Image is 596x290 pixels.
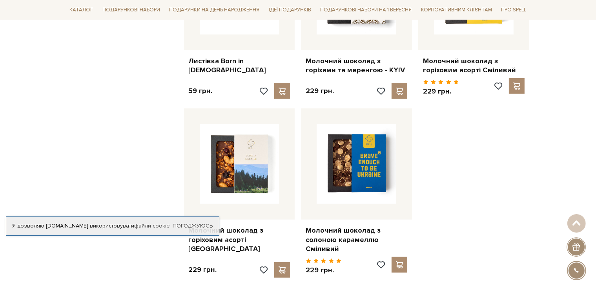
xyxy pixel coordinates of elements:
div: Я дозволяю [DOMAIN_NAME] використовувати [6,222,219,229]
p: 229 грн. [423,87,459,96]
a: Корпоративним клієнтам [418,3,495,17]
img: Молочний шоколад з горіховим асорті Україна [200,124,279,204]
a: Подарунки на День народження [166,4,263,16]
a: файли cookie [134,222,170,229]
a: Молочний шоколад з горіхами та меренгою - KYIV [306,57,407,75]
a: Молочний шоколад з горіховим асорті [GEOGRAPHIC_DATA] [189,226,290,253]
a: Про Spell [498,4,530,16]
a: Каталог [67,4,97,16]
a: Молочний шоколад з горіховим асорті Сміливий [423,57,525,75]
p: 229 грн. [306,86,334,95]
a: Молочний шоколад з солоною карамеллю Сміливий [306,226,407,253]
p: 229 грн. [306,266,341,275]
a: Подарункові набори [99,4,163,16]
p: 59 грн. [189,86,213,95]
a: Листівка Born in [DEMOGRAPHIC_DATA] [189,57,290,75]
a: Погоджуюсь [173,222,213,229]
p: 229 грн. [189,265,217,274]
a: Ідеї подарунків [266,4,314,16]
a: Подарункові набори на 1 Вересня [317,3,415,17]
